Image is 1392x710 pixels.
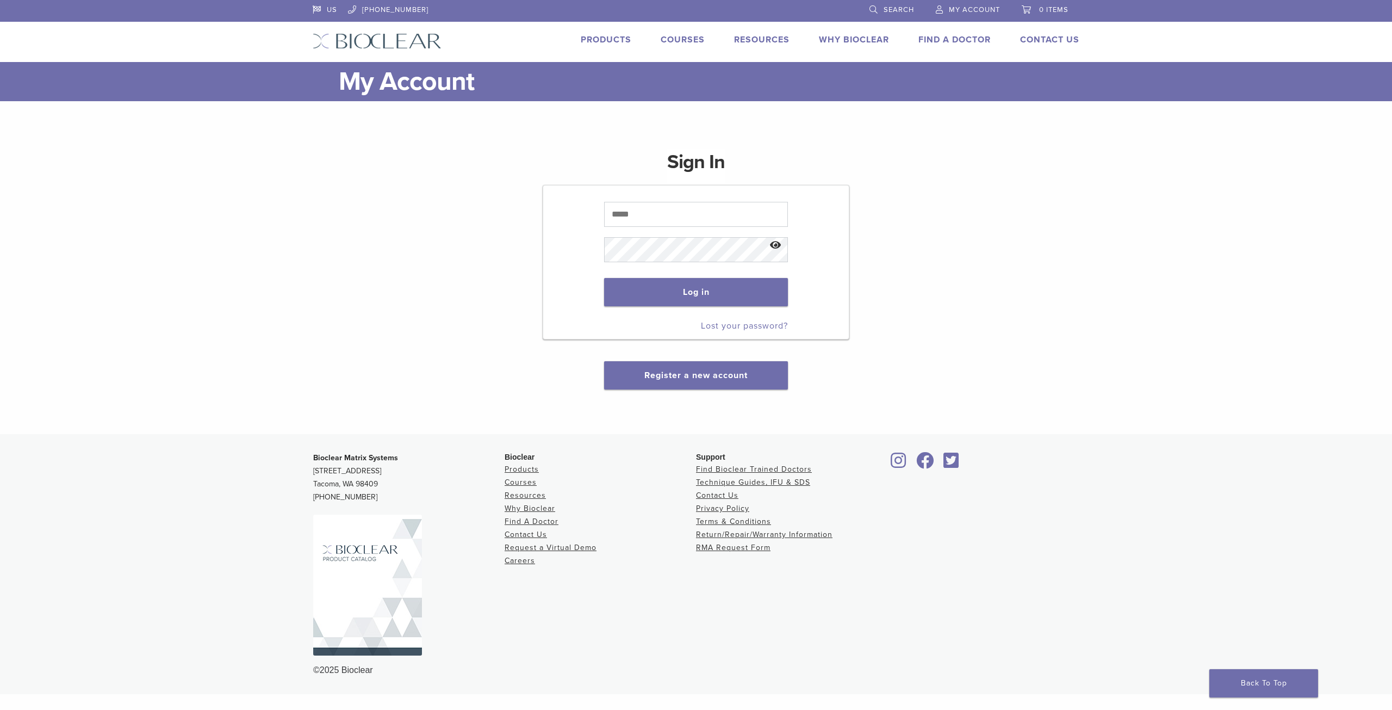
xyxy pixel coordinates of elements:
[696,465,812,474] a: Find Bioclear Trained Doctors
[1039,5,1068,14] span: 0 items
[734,34,790,45] a: Resources
[604,278,787,306] button: Log in
[505,530,547,539] a: Contact Us
[940,459,962,470] a: Bioclear
[313,453,398,462] strong: Bioclear Matrix Systems
[696,543,770,552] a: RMA Request Form
[696,453,725,461] span: Support
[581,34,631,45] a: Products
[505,543,596,552] a: Request a Virtual Demo
[1209,669,1318,697] a: Back To Top
[505,504,555,513] a: Why Bioclear
[505,556,535,565] a: Careers
[505,453,535,461] span: Bioclear
[696,530,832,539] a: Return/Repair/Warranty Information
[1020,34,1079,45] a: Contact Us
[644,370,748,381] a: Register a new account
[819,34,889,45] a: Why Bioclear
[696,504,749,513] a: Privacy Policy
[918,34,991,45] a: Find A Doctor
[667,149,725,184] h1: Sign In
[505,478,537,487] a: Courses
[313,33,442,49] img: Bioclear
[604,361,788,390] button: Register a new account
[696,478,810,487] a: Technique Guides, IFU & SDS
[313,452,505,504] p: [STREET_ADDRESS] Tacoma, WA 98409 [PHONE_NUMBER]
[696,491,738,500] a: Contact Us
[912,459,937,470] a: Bioclear
[313,515,422,656] img: Bioclear
[339,62,1079,101] h1: My Account
[505,491,546,500] a: Resources
[505,465,539,474] a: Products
[764,232,787,260] button: Show password
[949,5,1000,14] span: My Account
[696,517,771,526] a: Terms & Conditions
[661,34,705,45] a: Courses
[313,664,1079,677] div: ©2025 Bioclear
[505,517,558,526] a: Find A Doctor
[701,320,788,331] a: Lost your password?
[884,5,914,14] span: Search
[887,459,910,470] a: Bioclear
